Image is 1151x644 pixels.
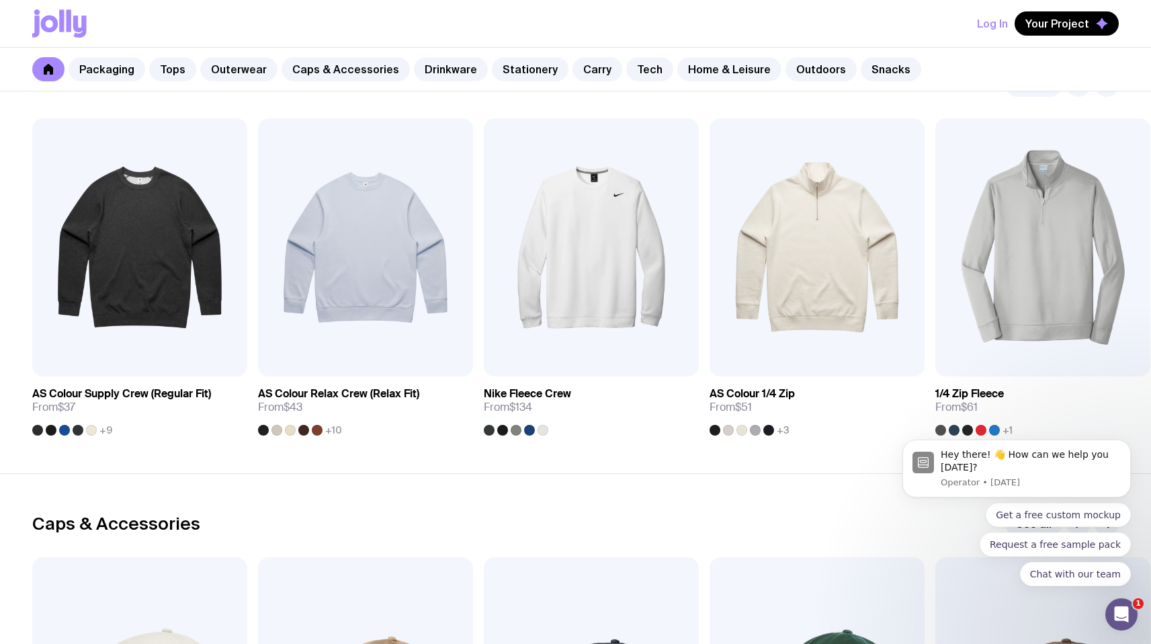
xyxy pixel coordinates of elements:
h3: AS Colour 1/4 Zip [710,387,795,401]
a: Packaging [69,57,145,81]
span: 1 [1133,598,1144,609]
span: From [710,401,752,414]
h3: AS Colour Relax Crew (Relax Fit) [258,387,419,401]
span: From [935,401,978,414]
a: Tops [149,57,196,81]
h3: Nike Fleece Crew [484,387,571,401]
a: Caps & Accessories [282,57,410,81]
a: AS Colour Supply Crew (Regular Fit)From$37+9 [32,376,247,436]
button: Your Project [1015,11,1119,36]
span: $134 [509,400,532,414]
a: Home & Leisure [677,57,781,81]
iframe: Intercom live chat [1105,598,1138,631]
a: Outerwear [200,57,278,81]
a: Nike Fleece CrewFrom$134 [484,376,699,436]
h3: AS Colour Supply Crew (Regular Fit) [32,387,211,401]
a: Outdoors [785,57,857,81]
a: AS Colour Relax Crew (Relax Fit)From$43+10 [258,376,473,436]
h3: 1/4 Zip Fleece [935,387,1004,401]
a: Tech [626,57,673,81]
a: Stationery [492,57,568,81]
span: +10 [325,425,342,436]
a: AS Colour 1/4 ZipFrom$51+3 [710,376,925,436]
span: $51 [735,400,752,414]
span: +3 [777,425,790,436]
button: Log In [977,11,1008,36]
a: Carry [572,57,622,81]
span: From [258,401,302,414]
span: $61 [961,400,978,414]
span: From [32,401,75,414]
span: Your Project [1025,17,1089,30]
a: Drinkware [414,57,488,81]
span: From [484,401,532,414]
span: $37 [58,400,75,414]
span: +9 [99,425,112,436]
h2: Caps & Accessories [32,514,200,534]
iframe: Intercom notifications message [882,423,1151,637]
span: $43 [284,400,302,414]
a: 1/4 Zip FleeceFrom$61+1 [935,376,1150,436]
a: Snacks [861,57,921,81]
